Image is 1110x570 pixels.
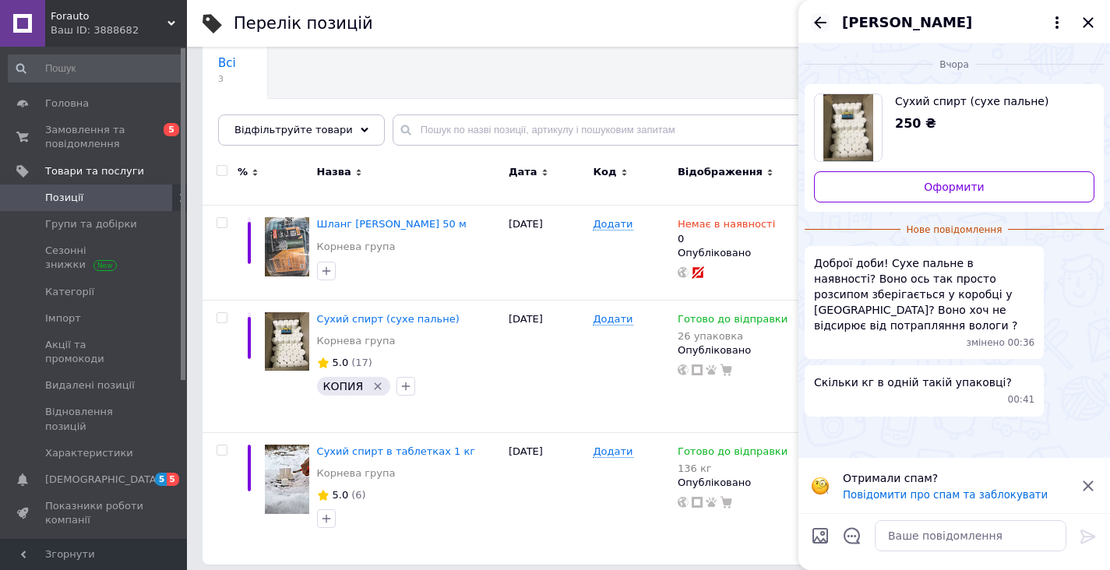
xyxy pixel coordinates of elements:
[678,218,775,234] span: Немає в наявності
[45,378,135,392] span: Видалені позиції
[8,55,184,83] input: Пошук
[805,56,1104,72] div: 11.10.2025
[51,23,187,37] div: Ваш ID: 3888682
[843,470,1069,486] p: Отримали спам?
[814,93,1094,162] a: Переглянути товар
[678,165,763,179] span: Відображення
[593,445,633,458] span: Додати
[45,405,144,433] span: Відновлення позицій
[234,16,373,32] div: Перелік позицій
[45,164,144,178] span: Товари та послуги
[814,255,1034,333] span: Доброї доби! Сухе пальне в наявності? Воно ось так просто розсипом зберігається у коробці у [GEOG...
[265,445,309,514] img: Сухой спирт в таблетка 1 кг
[218,73,236,85] span: 3
[843,489,1048,501] button: Повідомити про спам та заблокувати
[45,473,160,487] span: [DEMOGRAPHIC_DATA]
[842,12,1066,33] button: [PERSON_NAME]
[678,476,791,490] div: Опубліковано
[45,244,144,272] span: Сезонні знижки
[317,218,467,230] a: Шланг [PERSON_NAME] 50 м
[933,58,975,72] span: Вчора
[265,312,309,371] img: Сухий спирт в таблетках 500 г
[45,338,144,366] span: Акції та промокоди
[593,218,633,230] span: Додати
[372,380,384,392] svg: Видалити мітку
[509,165,537,179] span: Дата
[811,13,830,32] button: Назад
[967,336,1008,350] span: змінено
[45,217,137,231] span: Групи та добірки
[155,473,167,486] span: 5
[265,217,309,276] img: Шланг садовый 50м
[317,240,396,254] a: Корнева група
[351,357,372,368] span: (17)
[678,313,788,329] span: Готово до відправки
[317,334,396,348] a: Корнева група
[814,375,1012,390] span: Скільки кг в одній такій упаковці?
[505,300,590,432] div: [DATE]
[900,223,1009,237] span: Нове повідомлення
[678,330,788,342] div: 26 упаковка
[238,165,248,179] span: %
[678,246,791,260] div: Опубліковано
[351,489,365,501] span: (6)
[593,165,616,179] span: Код
[678,343,791,357] div: Опубліковано
[1008,393,1035,406] span: 00:41 11.10.2025
[895,116,936,131] span: 250 ₴
[45,446,133,460] span: Характеристики
[811,477,830,495] img: :face_with_monocle:
[678,463,788,474] div: 136 кг
[234,124,353,135] span: Відфільтруйте товари
[164,123,179,136] span: 5
[505,206,590,300] div: [DATE]
[317,313,460,325] a: Сухий спирт (сухе пальне)
[333,489,349,501] span: 5.0
[333,357,349,368] span: 5.0
[51,9,167,23] span: Forauto
[323,380,364,392] span: КОПИЯ
[842,12,972,33] span: [PERSON_NAME]
[814,171,1094,202] a: Оформити
[678,445,788,462] span: Готово до відправки
[45,311,81,325] span: Імпорт
[823,94,874,161] img: 5177214525_w640_h640_suhij-spirt-v.jpg
[45,97,89,111] span: Головна
[45,123,144,151] span: Замовлення та повідомлення
[1079,13,1098,32] button: Закрити
[842,526,862,546] button: Відкрити шаблони відповідей
[317,445,476,457] a: Сухий спирт в таблетках 1 кг
[45,191,83,205] span: Позиції
[167,473,179,486] span: 5
[678,217,775,245] div: 0
[895,93,1082,109] span: Сухий спирт (сухе пальне)
[45,285,94,299] span: Категорії
[1008,336,1035,350] span: 00:36 11.10.2025
[317,466,396,480] a: Корнева група
[317,165,351,179] span: Назва
[45,499,144,527] span: Показники роботи компанії
[218,56,236,70] span: Всі
[593,313,633,325] span: Додати
[505,432,590,564] div: [DATE]
[393,114,1079,146] input: Пошук по назві позиції, артикулу і пошуковим запитам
